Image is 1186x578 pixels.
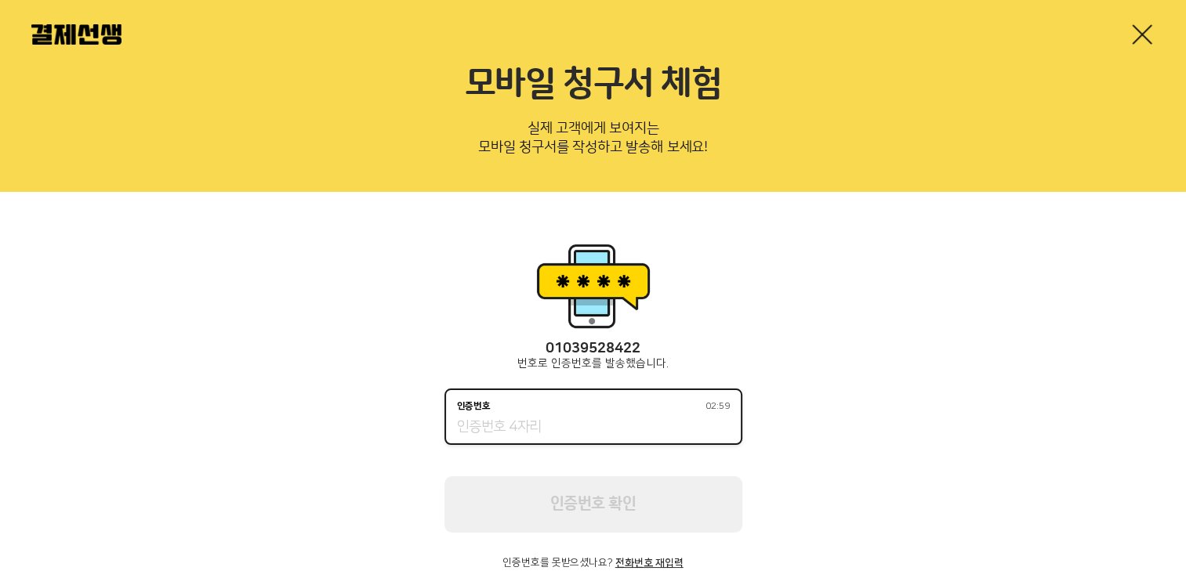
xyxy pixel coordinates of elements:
button: 전화번호 재입력 [615,558,684,569]
button: 인증번호 확인 [444,476,742,533]
p: 인증번호 [457,401,491,412]
h2: 모바일 청구서 체험 [31,63,1155,106]
img: 결제선생 [31,24,122,45]
span: 02:59 [705,402,730,411]
p: 인증번호를 못받으셨나요? [444,558,742,569]
p: 실제 고객에게 보여지는 모바일 청구서를 작성하고 발송해 보세요! [31,115,1155,167]
img: 휴대폰인증 이미지 [531,239,656,333]
p: 01039528422 [444,341,742,357]
p: 번호로 인증번호를 발송했습니다. [444,357,742,370]
input: 인증번호02:59 [457,418,730,437]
